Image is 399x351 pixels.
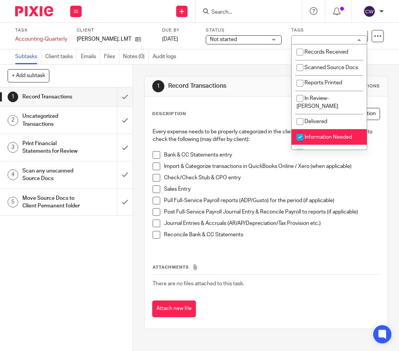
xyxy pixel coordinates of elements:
[22,165,80,185] h1: Scan any unscanned Source Docs
[162,27,196,33] label: Due by
[77,27,153,33] label: Client
[81,49,100,64] a: Emails
[8,142,18,153] div: 3
[22,193,80,212] h1: Move Source Docs to Client Permanent folder
[8,69,49,82] button: + Add subtask
[304,80,342,85] span: Reports Printed
[22,91,80,103] h1: Record Transactions
[206,27,282,33] label: Status
[164,220,380,227] p: Journal Entries & Accruals (AR/AP/Depreciation/Tax Provision etc.)
[152,300,196,318] button: Attach new file
[153,49,180,64] a: Audit logs
[15,27,67,33] label: Task
[304,119,327,124] span: Delivered
[162,36,178,42] span: [DATE]
[304,49,348,55] span: Records Received
[22,111,80,130] h1: Uncategorized Transactions
[152,80,164,92] div: 1
[164,231,380,239] p: Reconcile Bank & CC Statements
[77,35,131,43] p: [PERSON_NAME], LMT
[164,197,380,204] p: Pull Full-Service Payroll reports (ADP/Gusto) for the period (if applicable)
[22,138,80,157] h1: Print Financial Statements for Review
[8,197,18,207] div: 5
[153,265,189,269] span: Attachments
[15,6,53,16] img: Pixie
[296,96,338,109] span: In Review-[PERSON_NAME]
[152,111,186,117] p: Description
[8,169,18,180] div: 4
[8,115,18,126] div: 2
[164,151,380,159] p: Bank & CC Statements entry
[304,65,358,70] span: Scanned Source Docs
[45,49,77,64] a: Client tasks
[15,49,41,64] a: Subtasks
[123,49,149,64] a: Notes (0)
[363,5,375,17] img: svg%3E
[104,49,119,64] a: Files
[164,185,380,193] p: Sales Entry
[304,134,352,140] span: Information Needed
[164,163,380,170] p: Import & Categorize transactions in QuickBooks Online / Xero (when applicable)
[153,281,244,286] span: There are no files attached to this task.
[15,35,67,43] div: Accounting-Quarterly
[164,174,380,182] p: Check/Check Stub & CPO entry
[211,9,279,16] input: Search
[153,128,380,144] p: Every expense needs to be properly categorized in the client's accounting system. Be sure to chec...
[168,82,282,90] h1: Record Transactions
[8,92,18,102] div: 1
[291,27,367,33] label: Tags
[164,208,380,216] p: Post Full-Service Payroll Journal Entry & Reconcile Payroll to reports (if applicable)
[210,37,237,42] span: Not started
